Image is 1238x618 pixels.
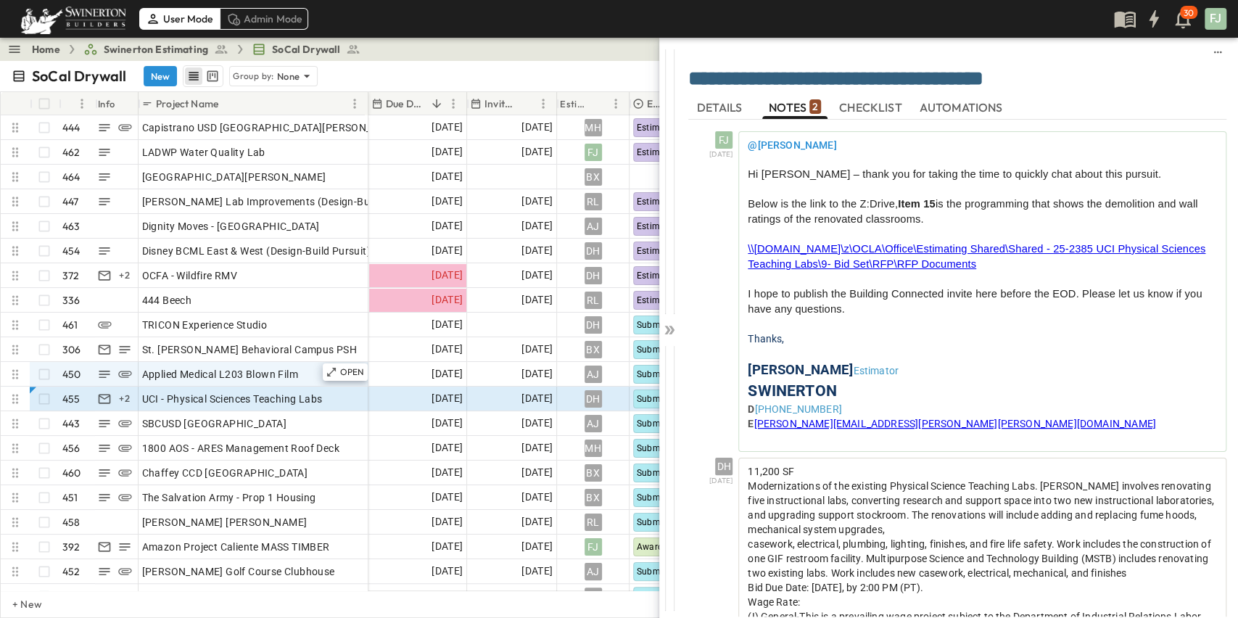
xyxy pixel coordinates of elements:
[432,341,463,358] span: [DATE]
[432,563,463,580] span: [DATE]
[62,318,78,332] p: 461
[709,475,733,487] span: [DATE]
[748,582,923,593] span: Bid Due Date: [DATE], by 2:00 PM (PT).
[59,92,95,115] div: #
[142,441,339,456] span: 1800 AOS - ARES Management Roof Deck
[272,42,340,57] span: SoCal Drywall
[754,418,1155,429] u: [PERSON_NAME][EMAIL_ADDRESS][PERSON_NAME][PERSON_NAME][DOMAIN_NAME]
[233,69,274,83] p: Group by:
[432,292,463,308] span: [DATE]
[521,119,553,136] span: [DATE]
[521,514,553,530] span: [DATE]
[839,101,905,114] span: CHECKLIST
[144,66,177,86] button: New
[432,119,463,136] span: [DATE]
[521,440,553,456] span: [DATE]
[432,489,463,506] span: [DATE]
[637,320,680,330] span: Submitted
[521,242,553,259] span: [DATE]
[62,145,81,160] p: 462
[142,589,337,603] span: SBCUSD [GEOGRAPHIC_DATA] ES - CAPS
[521,267,553,284] span: [DATE]
[697,101,745,114] span: DETAILS
[521,390,553,407] span: [DATE]
[142,318,268,332] span: TRICON Experience Studio
[637,443,680,453] span: Submitted
[585,390,602,408] div: DH
[62,515,81,530] p: 458
[748,168,1161,180] span: Hi [PERSON_NAME] – thank you for taking the time to quickly chat about this pursuit.
[585,144,602,161] div: FJ
[521,464,553,481] span: [DATE]
[637,295,682,305] span: Estimating
[62,416,81,431] p: 443
[95,92,139,115] div: Info
[585,563,602,580] div: AJ
[62,589,81,603] p: 442
[560,83,588,124] div: Estimator
[748,139,836,151] span: @[PERSON_NAME]
[142,145,265,160] span: LADWP Water Quality Lab
[432,514,463,530] span: [DATE]
[607,95,624,112] button: Menu
[748,403,754,415] strong: D
[183,65,223,87] div: table view
[142,466,308,480] span: Chaffey CCD [GEOGRAPHIC_DATA]
[585,267,602,284] div: DH
[1184,7,1194,19] p: 30
[591,96,607,112] button: Sort
[748,243,1205,270] a: \\[DOMAIN_NAME]\z\OCLA\Office\Estimating Shared\Shared - 25-2385 UCI Physical Sciences Teaching L...
[142,194,385,209] span: [PERSON_NAME] Lab Improvements (Design-Build)
[748,418,754,429] strong: E
[748,538,1210,579] span: casework, electrical, plumbing, lighting, finishes, and fire life safety. Work includes the const...
[386,96,426,111] p: Due Date
[585,316,602,334] div: DH
[62,367,81,382] p: 450
[203,67,221,85] button: kanban view
[637,493,680,503] span: Submitted
[521,366,553,382] span: [DATE]
[748,362,853,378] strong: [PERSON_NAME]
[139,8,220,30] div: User Mode
[62,120,81,135] p: 444
[637,345,680,355] span: Submitted
[62,540,81,554] p: 392
[429,96,445,112] button: Sort
[116,390,133,408] div: + 2
[637,542,674,552] span: Awarded
[62,170,81,184] p: 464
[142,416,287,431] span: SBCUSD [GEOGRAPHIC_DATA]
[748,382,837,400] strong: SWINERTON
[432,390,463,407] span: [DATE]
[769,101,821,114] span: NOTES
[142,490,316,505] span: The Salvation Army - Prop 1 Housing
[432,168,463,185] span: [DATE]
[432,415,463,432] span: [DATE]
[62,564,81,579] p: 452
[748,198,898,210] span: Below is the link to the Z:Drive,
[637,394,680,404] span: Submitted
[521,538,553,555] span: [DATE]
[142,392,323,406] span: UCI - Physical Sciences Teaching Labs
[920,101,1006,114] span: AUTOMATIONS
[715,458,733,475] div: DH
[585,341,602,358] div: BX
[637,271,682,281] span: Estimating
[521,563,553,580] span: [DATE]
[221,96,237,112] button: Sort
[142,268,238,283] span: OCFA - Wildfire RMV
[432,267,463,284] span: [DATE]
[142,342,358,357] span: St. [PERSON_NAME] Behavioral Campus PSH
[585,538,602,556] div: FJ
[585,168,602,186] div: BX
[62,392,81,406] p: 455
[432,144,463,160] span: [DATE]
[104,42,208,57] span: Swinerton Estimating
[142,293,192,308] span: 444 Beech
[521,218,553,234] span: [DATE]
[585,415,602,432] div: AJ
[432,440,463,456] span: [DATE]
[432,588,463,604] span: [DATE]
[637,197,682,207] span: Estimating
[156,96,218,111] p: Project Name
